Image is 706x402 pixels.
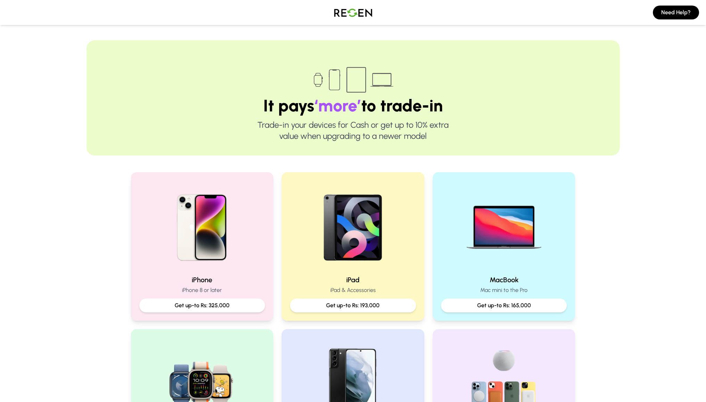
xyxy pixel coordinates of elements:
[139,286,265,294] p: iPhone 8 or later
[296,301,410,310] p: Get up-to Rs: 193,000
[290,286,416,294] p: iPad & Accessories
[310,62,397,97] img: Trade-in devices
[441,286,567,294] p: Mac mini to the Pro
[329,3,377,22] img: Logo
[308,181,397,269] img: iPad
[158,181,247,269] img: iPhone
[145,301,260,310] p: Get up-to Rs: 325,000
[314,95,361,116] span: ‘more’
[290,275,416,285] h2: iPad
[653,6,699,19] button: Need Help?
[109,119,598,142] p: Trade-in your devices for Cash or get up to 10% extra value when upgrading to a newer model
[459,181,548,269] img: MacBook
[109,97,598,114] h1: It pays to trade-in
[447,301,562,310] p: Get up-to Rs: 165,000
[441,275,567,285] h2: MacBook
[139,275,265,285] h2: iPhone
